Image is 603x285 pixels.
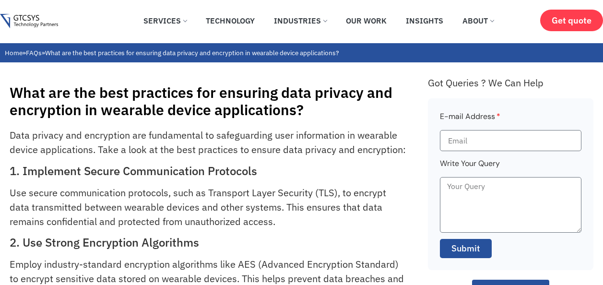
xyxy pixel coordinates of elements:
[10,186,406,229] p: Use secure communication protocols, such as Transport Layer Security (TLS), to encrypt data trans...
[540,10,603,31] a: Get quote
[199,10,262,31] a: Technology
[552,15,591,25] span: Get quote
[440,110,500,130] label: E-mail Address
[5,48,23,57] a: Home
[428,77,593,89] div: Got Queries ? We Can Help
[5,48,339,57] span: » »
[10,128,406,157] p: Data privacy and encryption are fundamental to safeguarding user information in wearable device a...
[26,48,42,57] a: FAQs
[10,84,418,119] h1: What are the best practices for ensuring data privacy and encryption in wearable device applicati...
[10,236,406,249] h2: 2. Use Strong Encryption Algorithms
[136,10,194,31] a: Services
[440,130,581,151] input: Email
[339,10,394,31] a: Our Work
[45,48,339,57] span: What are the best practices for ensuring data privacy and encryption in wearable device applicati...
[440,157,500,177] label: Write Your Query
[267,10,334,31] a: Industries
[10,164,406,178] h2: 1. Implement Secure Communication Protocols
[455,10,501,31] a: About
[451,242,480,255] span: Submit
[399,10,450,31] a: Insights
[440,239,492,258] button: Submit
[440,110,581,264] form: Faq Form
